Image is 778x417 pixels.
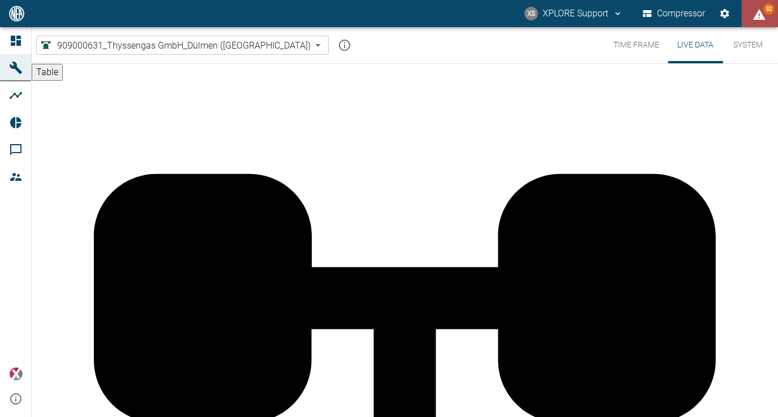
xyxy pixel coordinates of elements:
[9,367,23,381] img: Xplore Logo
[32,64,63,81] button: Table
[333,34,356,57] button: mission info
[39,38,311,52] a: 909000631_Thyssengas GmbH_Dülmen ([GEOGRAPHIC_DATA])
[523,3,625,24] button: compressors@neaxplore.com
[715,3,735,24] button: Settings
[8,6,25,21] img: logo
[723,27,773,63] button: System
[57,39,311,52] span: 909000631_Thyssengas GmbH_Dülmen ([GEOGRAPHIC_DATA])
[641,3,708,24] button: Compressor
[604,27,668,63] button: Time Frame
[763,3,775,15] span: 82
[668,27,723,63] button: Live Data
[525,7,538,20] div: XS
